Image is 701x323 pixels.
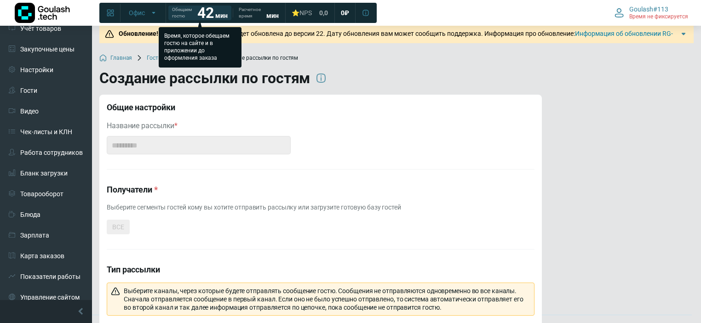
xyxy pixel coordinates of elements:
[197,4,214,22] strong: 42
[239,6,261,19] span: Расчетное время
[107,184,534,195] h4: Получатели
[107,120,291,131] div: Название рассылки
[216,54,298,62] span: Изменение рассылки по гостям
[164,33,230,61] span: Время, которое обещаем гостю на сайте и в приложении до оформления заказа
[123,6,163,20] button: Офис
[215,12,228,19] span: мин
[341,9,345,17] span: 0
[629,5,668,13] span: Goulash#113
[172,6,192,19] span: Обещаем гостю
[107,203,534,212] p: Выберите сегменты гостей кому вы хотите отправить рассылку или загрузите готовую базу гостей
[629,13,688,21] span: Время не фиксируется
[129,9,145,17] span: Офис
[286,5,333,21] a: ⭐NPS 0,0
[107,220,130,234] div: ВСЕ
[107,102,534,113] h2: Общие настройки
[266,12,279,19] span: мин
[609,3,694,23] button: Goulash#113 Время не фиксируется
[292,9,312,17] div: ⭐
[119,30,158,37] b: Обновление!
[107,264,160,275] h4: Тип рассылки
[105,29,114,39] img: Предупреждение
[99,69,310,87] h1: Создание рассылки по гостям
[107,283,534,316] div: Выберите каналы, через которые будете отправлять сообщение гостю. Сообщения не отправляются однов...
[319,9,328,17] span: 0,0
[110,54,132,62] a: Главная
[679,29,688,39] img: Подробнее
[147,54,161,62] a: Гости
[345,9,349,17] span: ₽
[116,30,673,47] span: До 02.09 ваша система будет обновлена до версии 22. Дату обновления вам может сообщить поддержка....
[15,3,70,23] img: Логотип компании Goulash.tech
[335,5,355,21] a: 0 ₽
[299,9,312,17] span: NPS
[167,5,284,21] a: Обещаем гостю 42 мин Время, которое обещаем гостю на сайте и в приложении до оформления заказа Ра...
